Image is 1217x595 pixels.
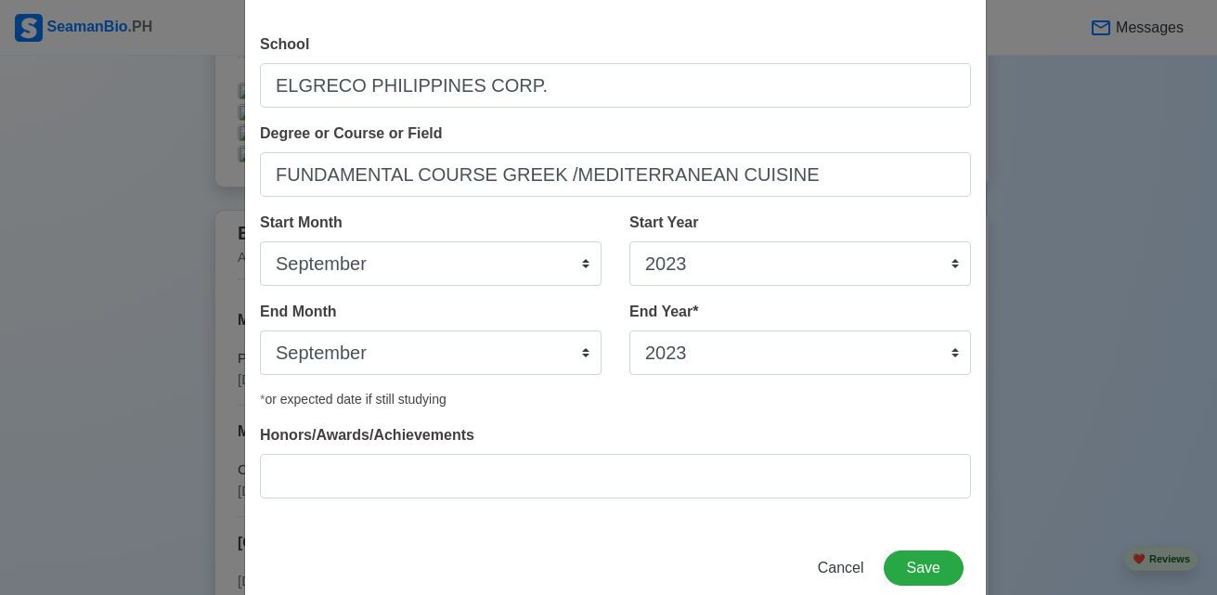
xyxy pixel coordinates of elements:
[260,125,443,141] span: Degree or Course or Field
[260,212,343,234] label: Start Month
[260,36,309,52] span: School
[884,550,964,586] button: Save
[260,427,474,443] span: Honors/Awards/Achievements
[260,63,971,108] input: Ex: PMI Colleges Bohol
[629,301,698,323] label: End Year
[260,301,337,323] label: End Month
[260,152,971,197] input: Ex: BS in Marine Transportation
[806,550,876,586] button: Cancel
[629,212,698,234] label: Start Year
[260,390,971,409] div: or expected date if still studying
[818,560,864,576] span: Cancel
